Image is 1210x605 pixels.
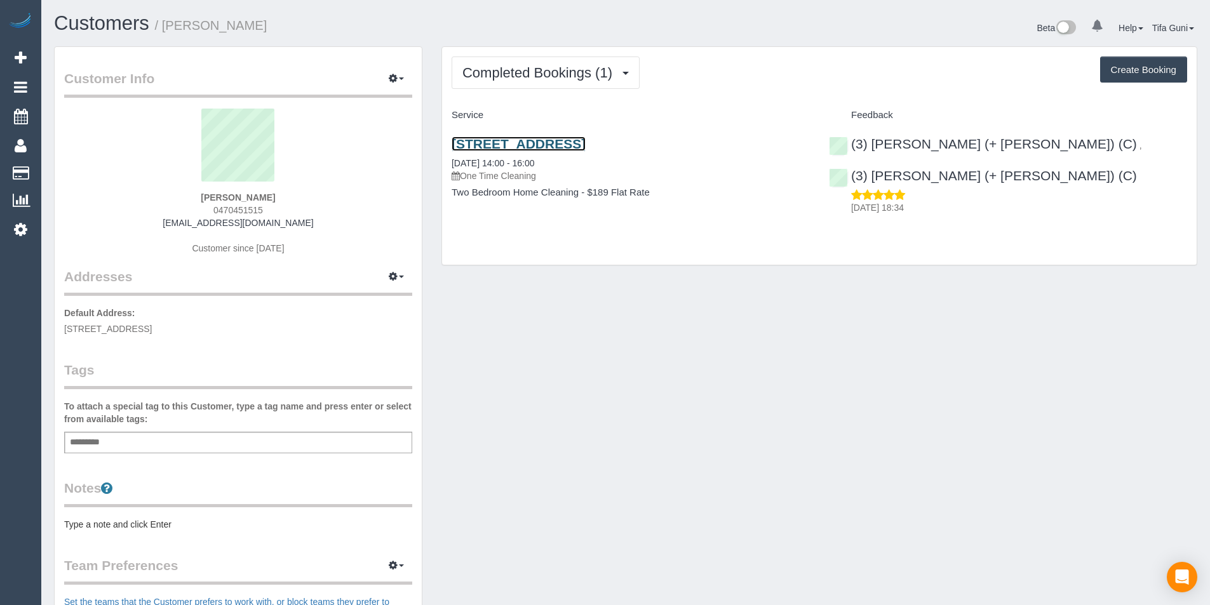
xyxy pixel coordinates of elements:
a: [DATE] 14:00 - 16:00 [452,158,534,168]
a: (3) [PERSON_NAME] (+ [PERSON_NAME]) (C) [829,136,1137,151]
span: , [1139,140,1142,150]
legend: Customer Info [64,69,412,98]
span: Customer since [DATE] [192,243,284,253]
label: Default Address: [64,307,135,319]
button: Create Booking [1100,57,1187,83]
strong: [PERSON_NAME] [201,192,275,203]
a: (3) [PERSON_NAME] (+ [PERSON_NAME]) (C) [829,168,1137,183]
p: [DATE] 18:34 [851,201,1187,214]
span: Completed Bookings (1) [462,65,619,81]
label: To attach a special tag to this Customer, type a tag name and press enter or select from availabl... [64,400,412,425]
h4: Feedback [829,110,1187,121]
legend: Tags [64,361,412,389]
img: Automaid Logo [8,13,33,30]
a: Beta [1037,23,1076,33]
h4: Two Bedroom Home Cleaning - $189 Flat Rate [452,187,810,198]
small: / [PERSON_NAME] [155,18,267,32]
button: Completed Bookings (1) [452,57,640,89]
img: New interface [1055,20,1076,37]
legend: Team Preferences [64,556,412,585]
a: [EMAIL_ADDRESS][DOMAIN_NAME] [163,218,313,228]
legend: Notes [64,479,412,507]
a: Customers [54,12,149,34]
pre: Type a note and click Enter [64,518,412,531]
a: Help [1119,23,1143,33]
h4: Service [452,110,810,121]
span: [STREET_ADDRESS] [64,324,152,334]
p: One Time Cleaning [452,170,810,182]
div: Open Intercom Messenger [1167,562,1197,592]
span: 0470451515 [213,205,263,215]
a: [STREET_ADDRESS] [452,136,586,151]
a: Tifa Guni [1152,23,1194,33]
